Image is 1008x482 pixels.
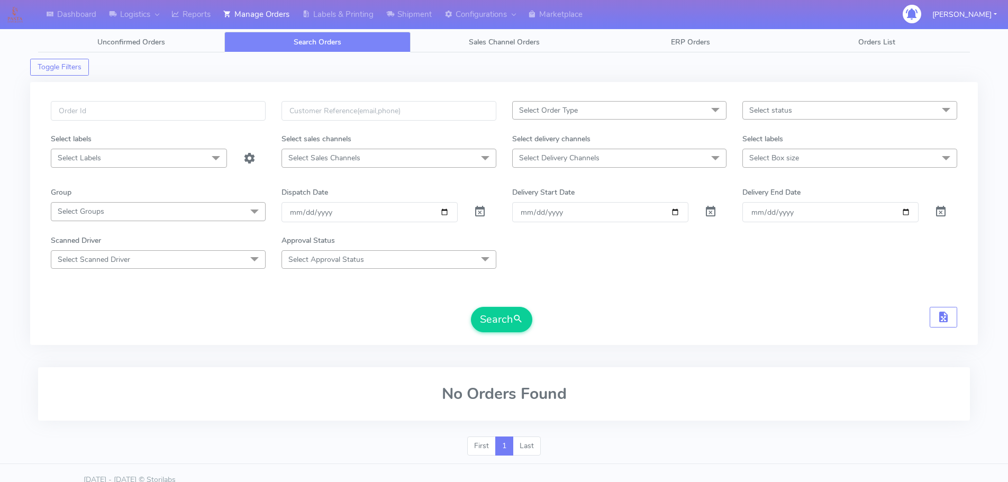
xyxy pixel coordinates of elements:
[749,153,799,163] span: Select Box size
[51,101,266,121] input: Order Id
[288,254,364,265] span: Select Approval Status
[671,37,710,47] span: ERP Orders
[281,187,328,198] label: Dispatch Date
[281,133,351,144] label: Select sales channels
[51,187,71,198] label: Group
[742,187,801,198] label: Delivery End Date
[281,235,335,246] label: Approval Status
[58,153,101,163] span: Select Labels
[858,37,895,47] span: Orders List
[469,37,540,47] span: Sales Channel Orders
[749,105,792,115] span: Select status
[512,133,591,144] label: Select delivery channels
[924,4,1005,25] button: [PERSON_NAME]
[519,153,600,163] span: Select Delivery Channels
[471,307,532,332] button: Search
[58,254,130,265] span: Select Scanned Driver
[58,206,104,216] span: Select Groups
[519,105,578,115] span: Select Order Type
[51,235,101,246] label: Scanned Driver
[281,101,496,121] input: Customer Reference(email,phone)
[288,153,360,163] span: Select Sales Channels
[30,59,89,76] button: Toggle Filters
[512,187,575,198] label: Delivery Start Date
[51,133,92,144] label: Select labels
[97,37,165,47] span: Unconfirmed Orders
[38,32,970,52] ul: Tabs
[742,133,783,144] label: Select labels
[294,37,341,47] span: Search Orders
[51,385,957,403] h2: No Orders Found
[495,436,513,456] a: 1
